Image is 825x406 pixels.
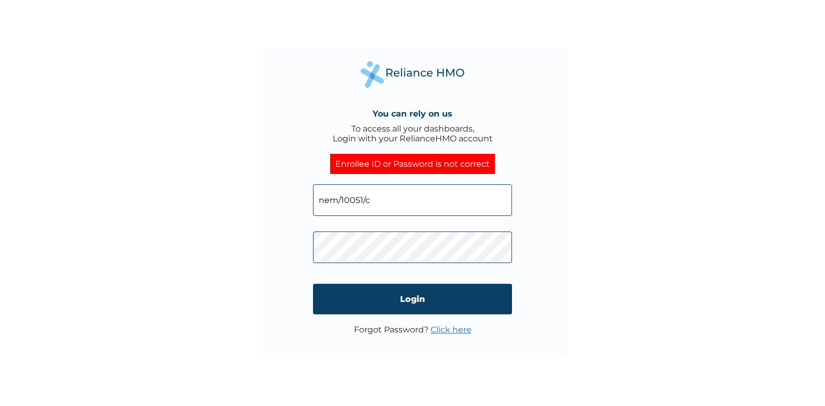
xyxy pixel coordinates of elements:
a: Click here [431,325,472,335]
img: Reliance Health's Logo [361,61,464,88]
input: Email address or HMO ID [313,184,512,216]
h4: You can rely on us [373,109,452,119]
p: Forgot Password? [354,325,472,335]
div: To access all your dashboards, Login with your RelianceHMO account [333,124,493,143]
input: Login [313,284,512,314]
div: Enrollee ID or Password is not correct [330,154,495,174]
